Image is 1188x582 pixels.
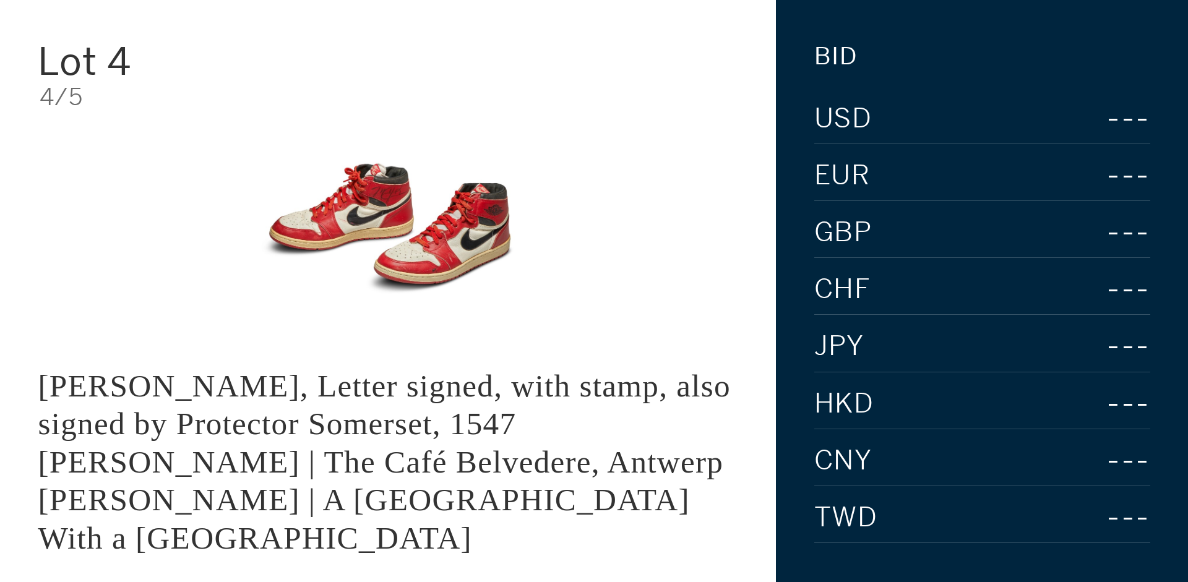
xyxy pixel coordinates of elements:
span: USD [814,105,872,132]
span: GBP [814,219,872,246]
div: --- [1056,385,1150,422]
span: EUR [814,162,871,189]
div: --- [1078,270,1150,308]
span: TWD [814,504,878,531]
div: --- [1023,327,1150,365]
div: --- [1077,213,1150,251]
div: --- [1057,442,1150,479]
img: King Edward VI, Letter signed, with stamp, also signed by Protector Somerset, 1547 LOUIS VAN ENGE... [238,128,538,328]
div: 4/5 [40,85,738,109]
div: --- [1031,100,1150,137]
div: --- [1046,499,1150,536]
span: CHF [814,276,871,303]
span: CNY [814,447,872,474]
div: Bid [814,45,858,68]
div: [PERSON_NAME], Letter signed, with stamp, also signed by Protector Somerset, 1547 [PERSON_NAME] |... [38,368,731,555]
span: HKD [814,390,874,417]
div: --- [1075,156,1150,194]
div: Lot 4 [38,43,271,80]
span: JPY [814,333,864,360]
